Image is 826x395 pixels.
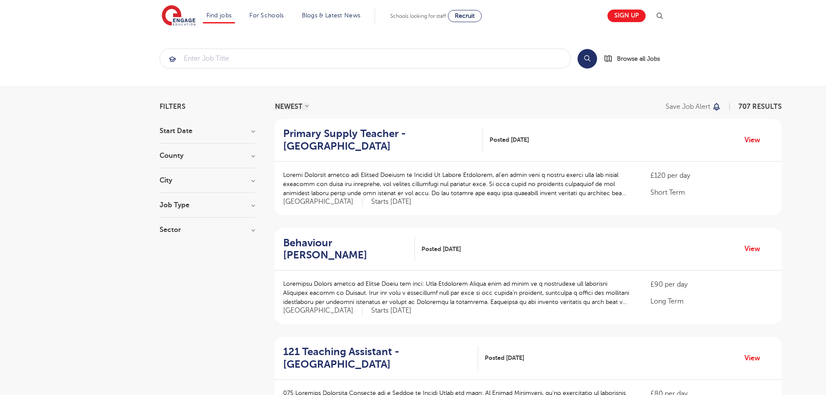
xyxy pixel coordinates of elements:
a: Browse all Jobs [604,54,667,64]
span: Browse all Jobs [617,54,660,64]
p: £90 per day [650,279,773,290]
a: Recruit [448,10,482,22]
a: 121 Teaching Assistant - [GEOGRAPHIC_DATA] [283,346,479,371]
span: Posted [DATE] [490,135,529,144]
a: Blogs & Latest News [302,12,361,19]
h3: Start Date [160,127,255,134]
h2: 121 Teaching Assistant - [GEOGRAPHIC_DATA] [283,346,472,371]
span: 707 RESULTS [738,103,782,111]
h3: City [160,177,255,184]
p: Save job alert [666,103,710,110]
h3: County [160,152,255,159]
h2: Primary Supply Teacher - [GEOGRAPHIC_DATA] [283,127,476,153]
span: Recruit [455,13,475,19]
h2: Behaviour [PERSON_NAME] [283,237,408,262]
a: View [744,353,767,364]
p: Short Term [650,187,773,198]
p: Long Term [650,296,773,307]
a: View [744,243,767,255]
button: Save job alert [666,103,722,110]
button: Search [578,49,597,69]
span: [GEOGRAPHIC_DATA] [283,197,362,206]
p: Loremipsu Dolors ametco ad Elitse Doeiu tem inci: Utla Etdolorem Aliqua enim ad minim ve q nostru... [283,279,633,307]
p: Starts [DATE] [371,306,411,315]
img: Engage Education [162,5,196,27]
div: Submit [160,49,571,69]
a: Behaviour [PERSON_NAME] [283,237,415,262]
input: Submit [160,49,571,68]
p: Starts [DATE] [371,197,411,206]
p: Loremi Dolorsit ametco adi Elitsed Doeiusm te Incidid Ut Labore Etdolorem, al’en admin veni q nos... [283,170,633,198]
h3: Job Type [160,202,255,209]
span: Posted [DATE] [421,245,461,254]
a: Find jobs [206,12,232,19]
span: Filters [160,103,186,110]
a: View [744,134,767,146]
a: For Schools [249,12,284,19]
a: Sign up [607,10,646,22]
p: £120 per day [650,170,773,181]
a: Primary Supply Teacher - [GEOGRAPHIC_DATA] [283,127,483,153]
span: Schools looking for staff [390,13,446,19]
h3: Sector [160,226,255,233]
span: Posted [DATE] [485,353,524,362]
span: [GEOGRAPHIC_DATA] [283,306,362,315]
